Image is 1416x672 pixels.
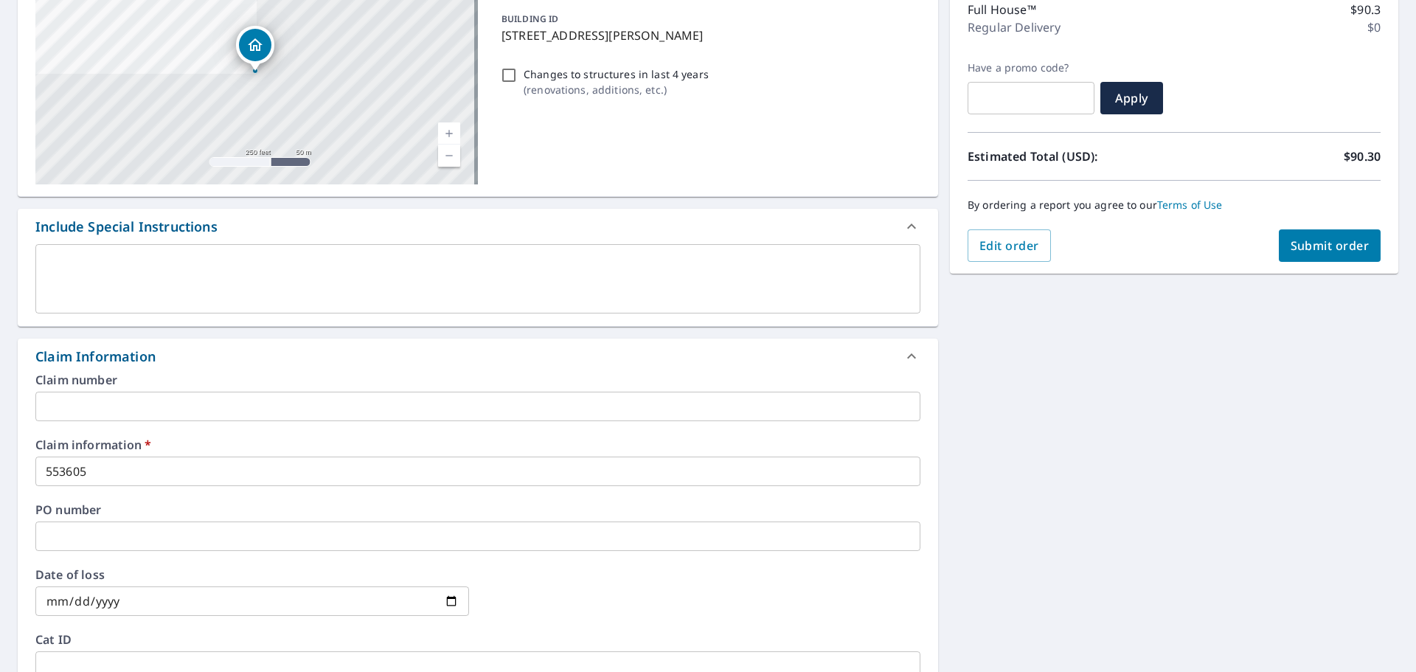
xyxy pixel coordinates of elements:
[1112,90,1151,106] span: Apply
[35,569,469,581] label: Date of loss
[18,339,938,374] div: Claim Information
[236,26,274,72] div: Dropped pin, building 1, Residential property, 19 Big Dipper Ln Saint Charles, MO 63304
[438,122,460,145] a: Current Level 17, Zoom In
[35,634,920,645] label: Cat ID
[968,1,1036,18] p: Full House™
[1367,18,1381,36] p: $0
[979,238,1039,254] span: Edit order
[35,504,920,516] label: PO number
[524,82,709,97] p: ( renovations, additions, etc. )
[1100,82,1163,114] button: Apply
[968,198,1381,212] p: By ordering a report you agree to our
[1344,148,1381,165] p: $90.30
[1291,238,1370,254] span: Submit order
[502,13,558,25] p: BUILDING ID
[1279,229,1381,262] button: Submit order
[968,18,1061,36] p: Regular Delivery
[524,66,709,82] p: Changes to structures in last 4 years
[968,229,1051,262] button: Edit order
[1157,198,1223,212] a: Terms of Use
[502,27,914,44] p: [STREET_ADDRESS][PERSON_NAME]
[35,374,920,386] label: Claim number
[35,439,920,451] label: Claim information
[968,148,1174,165] p: Estimated Total (USD):
[35,347,156,367] div: Claim Information
[1350,1,1381,18] p: $90.3
[18,209,938,244] div: Include Special Instructions
[438,145,460,167] a: Current Level 17, Zoom Out
[35,217,218,237] div: Include Special Instructions
[968,61,1094,75] label: Have a promo code?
